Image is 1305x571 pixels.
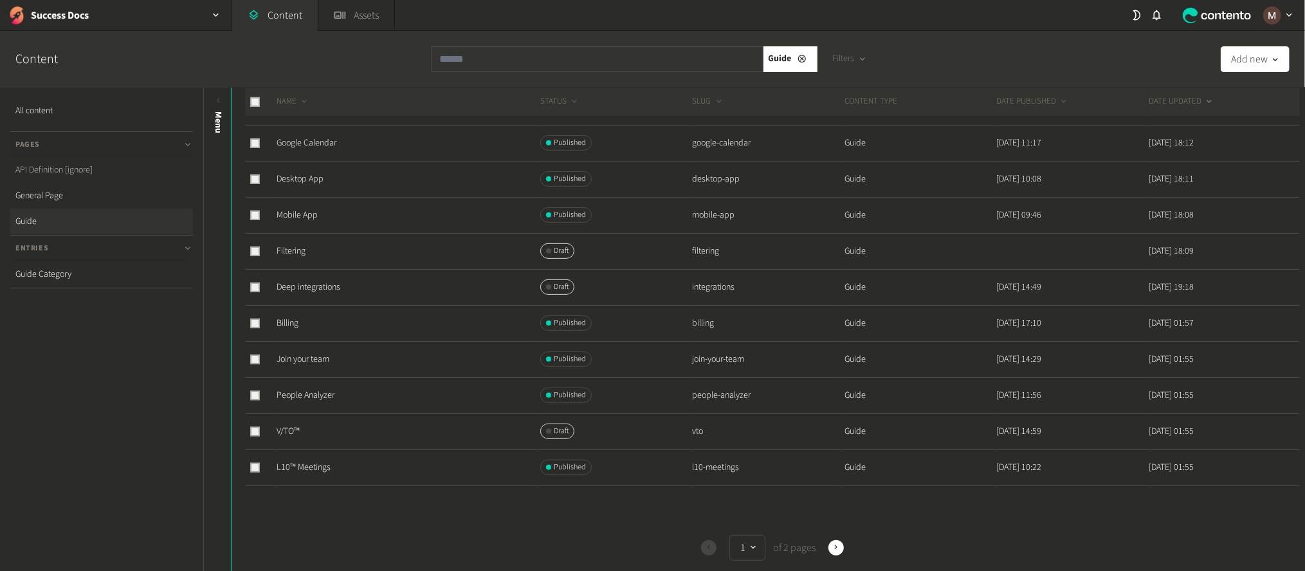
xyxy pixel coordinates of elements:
span: Published [554,137,586,149]
time: [DATE] 01:57 [1149,317,1194,330]
time: [DATE] 10:08 [996,173,1041,185]
th: CONTENT TYPE [844,88,996,116]
span: Published [554,317,586,329]
time: [DATE] 18:12 [1149,136,1194,149]
span: Filters [833,52,855,66]
span: Published [554,173,586,185]
a: Billing [277,317,298,330]
button: 1 [729,534,765,560]
td: Guide [844,197,996,233]
time: [DATE] 01:55 [1149,425,1194,438]
td: Guide [844,413,996,449]
a: General Page [10,183,193,209]
a: Google Calendar [277,136,336,149]
a: Mobile App [277,209,318,221]
time: [DATE] 18:09 [1149,245,1194,257]
td: l10-meetings [692,449,844,485]
td: Guide [844,449,996,485]
a: People Analyzer [277,389,334,402]
span: Menu [212,111,225,133]
td: Guide [844,233,996,269]
img: Marinel G [1263,6,1281,24]
a: L10™ Meetings [277,461,331,474]
td: Guide [844,161,996,197]
td: Guide [844,305,996,341]
td: Guide [844,269,996,305]
img: Success Docs [8,6,26,24]
time: [DATE] 09:46 [996,209,1041,221]
time: [DATE] 14:29 [996,353,1041,366]
span: Pages [15,139,40,151]
time: [DATE] 11:17 [996,136,1041,149]
span: Published [554,353,586,365]
a: All content [10,98,193,124]
time: [DATE] 14:59 [996,425,1041,438]
button: Filters [823,46,877,72]
td: Guide [844,125,996,161]
span: Published [554,389,586,401]
time: [DATE] 18:11 [1149,173,1194,185]
a: Join your team [277,353,329,366]
time: [DATE] 11:56 [996,389,1041,402]
span: Guide [769,52,792,66]
td: filtering [692,233,844,269]
time: [DATE] 10:22 [996,461,1041,474]
a: V/TO™ [277,425,300,438]
a: Deep integrations [277,281,340,294]
a: API Definition [ignore] [10,157,193,183]
h2: Content [15,50,87,69]
a: Filtering [277,245,306,257]
time: [DATE] 14:49 [996,281,1041,294]
span: Entries [15,243,48,254]
span: Published [554,462,586,473]
td: people-analyzer [692,377,844,413]
time: [DATE] 01:55 [1149,353,1194,366]
time: [DATE] 18:08 [1149,209,1194,221]
span: of 2 pages [771,539,816,555]
time: [DATE] 19:18 [1149,281,1194,294]
span: Draft [554,426,569,437]
td: google-calendar [692,125,844,161]
a: Guide [10,209,193,234]
td: desktop-app [692,161,844,197]
span: Published [554,209,586,221]
time: [DATE] 01:55 [1149,389,1194,402]
button: DATE PUBLISHED [996,95,1069,108]
td: vto [692,413,844,449]
span: Draft [554,281,569,293]
td: Guide [844,377,996,413]
td: integrations [692,269,844,305]
button: STATUS [540,95,579,108]
span: Draft [554,245,569,257]
button: Add new [1221,46,1290,72]
button: SLUG [693,95,724,108]
a: Desktop App [277,173,324,185]
td: Guide [844,341,996,377]
td: join-your-team [692,341,844,377]
td: mobile-app [692,197,844,233]
button: DATE UPDATED [1149,95,1214,108]
time: [DATE] 17:10 [996,317,1041,330]
time: [DATE] 01:55 [1149,461,1194,474]
h2: Success Docs [31,8,89,23]
button: NAME [277,95,309,108]
td: billing [692,305,844,341]
a: Guide Category [10,261,193,287]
